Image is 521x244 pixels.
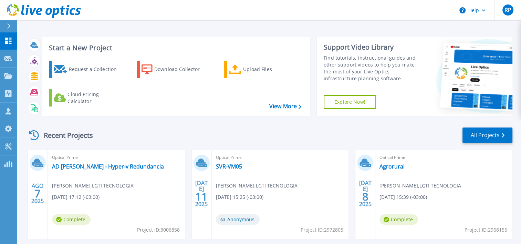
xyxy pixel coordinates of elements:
a: SVR-VM05 [216,163,242,170]
h3: Start a New Project [49,44,301,52]
a: AD [PERSON_NAME] - Hyper-v Redundancia [52,163,164,170]
span: [PERSON_NAME] , LGTI TECNOLOGIA [379,182,461,190]
a: Explore Now! [324,95,376,109]
span: [PERSON_NAME] , LGTI TECNOLOGIA [52,182,134,190]
a: Download Collector [137,61,213,78]
span: [DATE] 15:39 (-03:00) [379,193,427,201]
div: Upload Files [243,62,298,76]
span: Project ID: 3006858 [137,226,180,234]
span: Complete [379,214,418,225]
span: Optical Prime [379,154,508,161]
span: RP [504,7,511,13]
div: [DATE] 2025 [359,181,372,206]
div: Support Video Library [324,43,422,52]
span: [DATE] 15:25 (-03:00) [216,193,263,201]
div: Download Collector [154,62,209,76]
div: [DATE] 2025 [195,181,208,206]
span: Anonymous [216,214,260,225]
div: Find tutorials, instructional guides and other support videos to help you make the most of your L... [324,54,422,82]
a: All Projects [462,128,512,143]
span: Complete [52,214,91,225]
div: Cloud Pricing Calculator [67,91,123,105]
a: View More [269,103,301,110]
span: [PERSON_NAME] , LGTI TECNOLOGIA [216,182,298,190]
div: AGO 2025 [31,181,44,206]
span: Optical Prime [216,154,345,161]
span: [DATE] 17:12 (-03:00) [52,193,100,201]
a: Cloud Pricing Calculator [49,89,126,106]
div: Request a Collection [69,62,124,76]
div: Recent Projects [27,127,102,144]
span: 7 [34,191,41,196]
span: Optical Prime [52,154,181,161]
span: Project ID: 2968155 [465,226,507,234]
a: Request a Collection [49,61,126,78]
a: Agrorural [379,163,405,170]
span: Project ID: 2972805 [301,226,343,234]
a: Upload Files [224,61,301,78]
span: 11 [195,194,208,200]
span: 8 [362,194,368,200]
